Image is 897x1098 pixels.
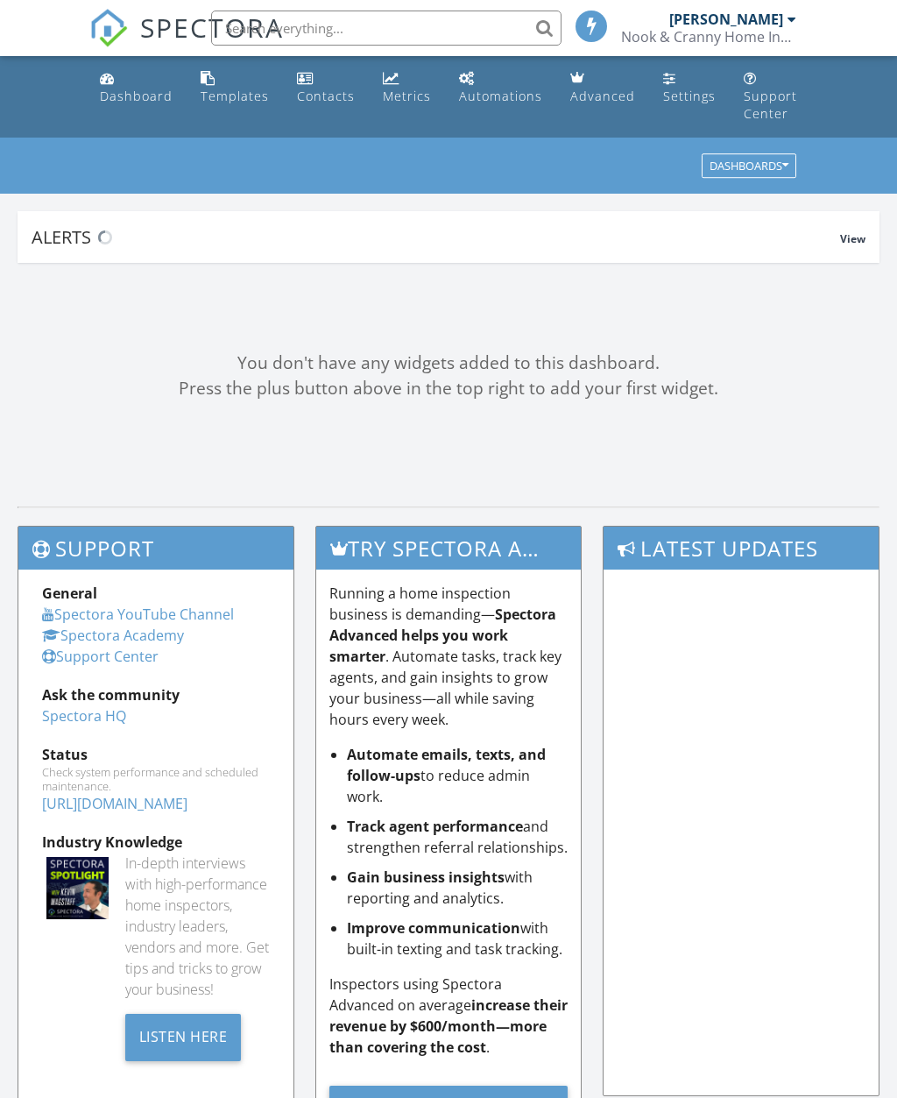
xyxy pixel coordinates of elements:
input: Search everything... [211,11,562,46]
strong: Spectora Advanced helps you work smarter [329,605,556,666]
a: Metrics [376,63,438,113]
a: SPECTORA [89,24,284,60]
div: Ask the community [42,684,270,705]
a: Support Center [737,63,804,131]
li: with reporting and analytics. [347,867,568,909]
div: [PERSON_NAME] [669,11,783,28]
li: to reduce admin work. [347,744,568,807]
a: Settings [656,63,723,113]
div: Advanced [570,88,635,104]
h3: Try spectora advanced [DATE] [316,527,581,570]
div: Listen Here [125,1014,242,1061]
a: Spectora YouTube Channel [42,605,234,624]
strong: Track agent performance [347,817,523,836]
img: The Best Home Inspection Software - Spectora [89,9,128,47]
li: with built-in texting and task tracking. [347,917,568,960]
p: Running a home inspection business is demanding— . Automate tasks, track key agents, and gain ins... [329,583,568,730]
div: Settings [663,88,716,104]
h3: Support [18,527,293,570]
a: Templates [194,63,276,113]
a: Support Center [42,647,159,666]
div: You don't have any widgets added to this dashboard. [18,351,879,376]
div: Industry Knowledge [42,832,270,853]
div: Contacts [297,88,355,104]
div: In-depth interviews with high-performance home inspectors, industry leaders, vendors and more. Ge... [125,853,270,1000]
img: Spectoraspolightmain [46,857,109,919]
div: Dashboard [100,88,173,104]
div: Check system performance and scheduled maintenance. [42,765,270,793]
div: Templates [201,88,269,104]
div: Automations [459,88,542,104]
a: Spectora Academy [42,626,184,645]
span: SPECTORA [140,9,284,46]
span: View [840,231,865,246]
strong: Improve communication [347,918,520,938]
button: Dashboards [702,154,796,179]
a: Automations (Basic) [452,63,549,113]
a: Advanced [563,63,642,113]
div: Nook & Cranny Home Inspections LLC [621,28,796,46]
strong: Automate emails, texts, and follow-ups [347,745,546,785]
a: Dashboard [93,63,180,113]
div: Metrics [383,88,431,104]
li: and strengthen referral relationships. [347,816,568,858]
a: Listen Here [125,1026,242,1045]
div: Support Center [744,88,797,122]
div: Status [42,744,270,765]
strong: Gain business insights [347,868,505,887]
a: Spectora HQ [42,706,126,726]
div: Alerts [32,225,840,249]
h3: Latest Updates [604,527,879,570]
div: Dashboards [710,160,788,173]
div: Press the plus button above in the top right to add your first widget. [18,376,879,401]
strong: increase their revenue by $600/month—more than covering the cost [329,995,568,1057]
p: Inspectors using Spectora Advanced on average . [329,974,568,1058]
strong: General [42,584,97,603]
a: [URL][DOMAIN_NAME] [42,794,187,813]
a: Contacts [290,63,362,113]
